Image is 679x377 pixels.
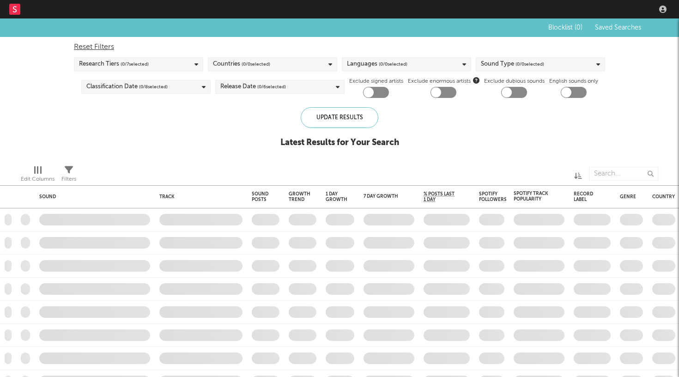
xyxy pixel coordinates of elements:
[347,59,407,70] div: Languages
[549,76,598,87] label: English sounds only
[213,59,270,70] div: Countries
[159,194,238,200] div: Track
[479,191,507,202] div: Spotify Followers
[61,174,76,185] div: Filters
[39,194,145,200] div: Sound
[548,24,582,31] span: Blocklist
[220,81,286,92] div: Release Date
[21,162,55,189] div: Edit Columns
[280,137,399,148] div: Latest Results for Your Search
[575,24,582,31] span: ( 0 )
[592,24,643,31] button: Saved Searches
[61,162,76,189] div: Filters
[652,194,675,200] div: Country
[364,194,400,199] div: 7 Day Growth
[252,191,268,202] div: Sound Posts
[514,191,551,202] div: Spotify Track Popularity
[595,24,643,31] span: Saved Searches
[515,59,544,70] span: ( 0 / 0 selected)
[473,76,479,85] button: Exclude enormous artists
[301,107,378,128] div: Update Results
[21,174,55,185] div: Edit Columns
[379,59,407,70] span: ( 0 / 0 selected)
[481,59,544,70] div: Sound Type
[242,59,270,70] span: ( 0 / 0 selected)
[86,81,168,92] div: Classification Date
[79,59,149,70] div: Research Tiers
[289,191,312,202] div: Growth Trend
[139,81,168,92] span: ( 0 / 8 selected)
[424,191,456,202] span: % Posts Last 1 Day
[326,191,347,202] div: 1 Day Growth
[408,76,479,87] span: Exclude enormous artists
[121,59,149,70] span: ( 0 / 7 selected)
[574,191,597,202] div: Record Label
[74,42,605,53] div: Reset Filters
[589,167,658,181] input: Search...
[257,81,286,92] span: ( 0 / 6 selected)
[484,76,545,87] label: Exclude dubious sounds
[620,194,636,200] div: Genre
[349,76,403,87] label: Exclude signed artists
